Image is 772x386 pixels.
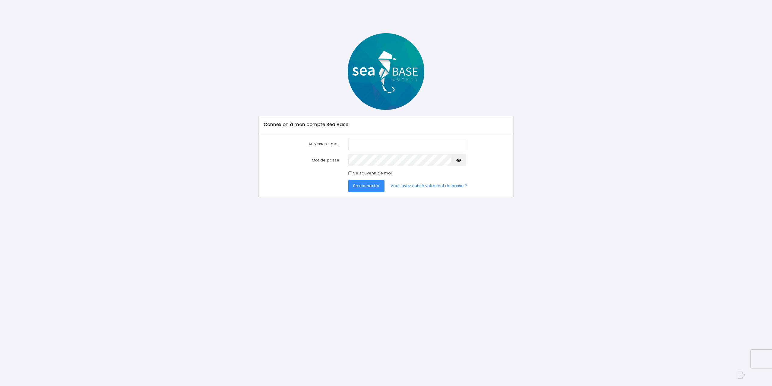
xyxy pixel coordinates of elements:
[259,116,513,133] div: Connexion à mon compte Sea Base
[259,154,344,166] label: Mot de passe
[259,138,344,150] label: Adresse e-mail
[386,180,472,192] a: Vous avez oublié votre mot de passe ?
[353,183,380,189] span: Se connecter
[348,180,384,192] button: Se connecter
[353,170,392,176] label: Se souvenir de moi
